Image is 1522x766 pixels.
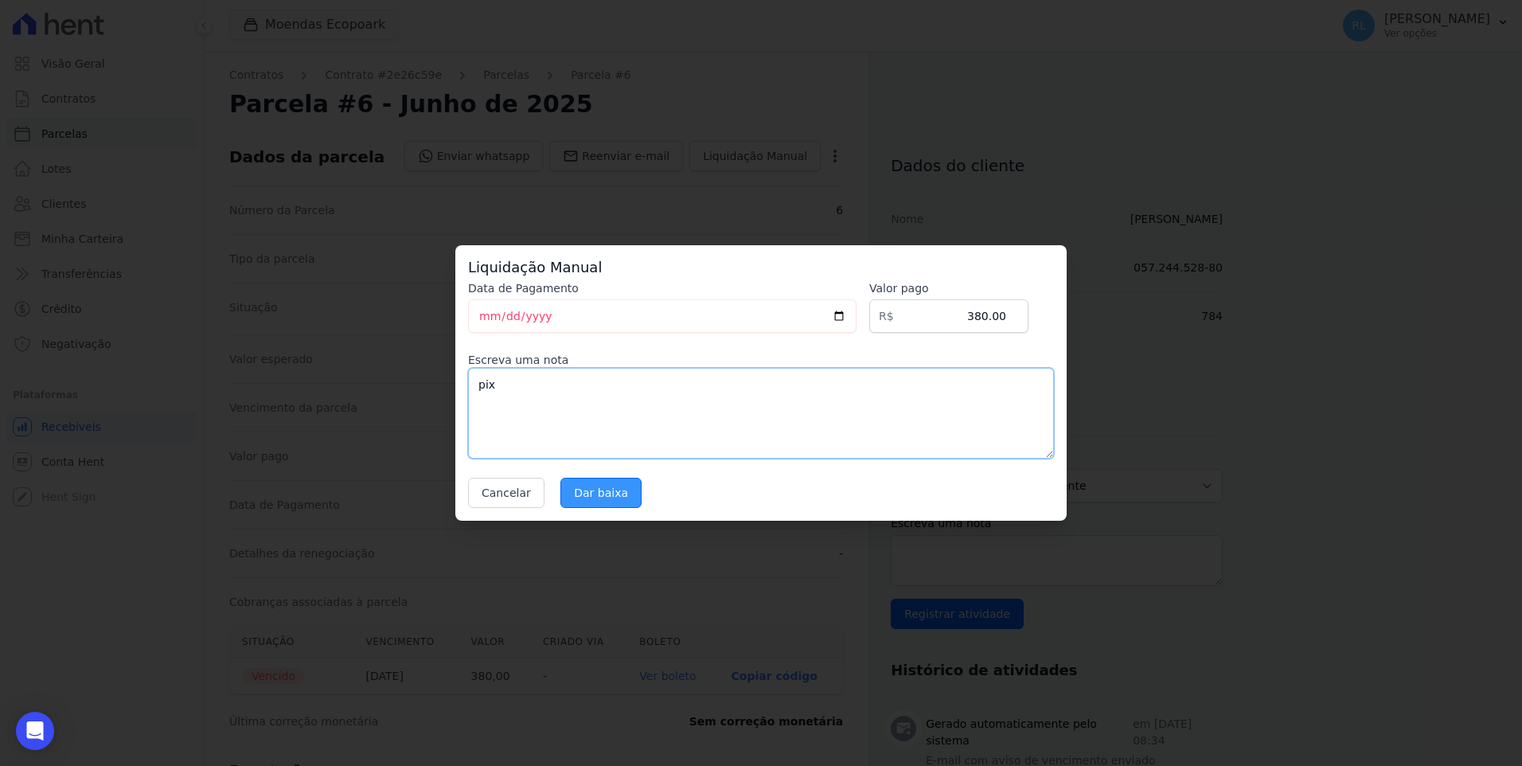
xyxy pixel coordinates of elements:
[560,478,642,508] input: Dar baixa
[468,258,1054,277] h3: Liquidação Manual
[468,352,1054,368] label: Escreva uma nota
[468,478,544,508] button: Cancelar
[869,280,1028,296] label: Valor pago
[468,280,857,296] label: Data de Pagamento
[16,712,54,750] div: Open Intercom Messenger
